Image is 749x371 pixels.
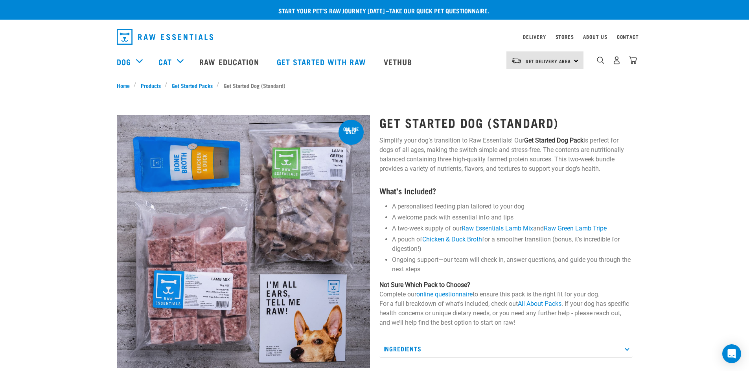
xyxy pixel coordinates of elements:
a: Stores [556,35,574,38]
p: Complete our to ensure this pack is the right fit for your dog. For a full breakdown of what's in... [379,280,633,327]
strong: Not Sure Which Pack to Choose? [379,281,470,289]
img: Raw Essentials Logo [117,29,213,45]
a: Vethub [376,46,422,77]
a: Get Started Packs [167,81,217,90]
li: A two-week supply of our and [392,224,633,233]
a: Raw Green Lamb Tripe [544,225,607,232]
img: user.png [613,56,621,64]
img: NSP Dog Standard Update [117,115,370,368]
a: online questionnaire [416,291,473,298]
img: home-icon-1@2x.png [597,57,604,64]
span: Set Delivery Area [526,60,571,62]
p: Simplify your dog’s transition to Raw Essentials! Our is perfect for dogs of all ages, making the... [379,136,633,174]
a: About Us [583,35,607,38]
a: Dog [117,56,131,68]
a: Cat [158,56,172,68]
strong: Get Started Dog Pack [524,137,583,144]
img: home-icon@2x.png [629,56,637,64]
a: All About Packs [518,300,561,307]
a: Products [136,81,165,90]
strong: What’s Included? [379,188,436,193]
li: A welcome pack with essential info and tips [392,213,633,222]
a: Home [117,81,134,90]
a: Raw Essentials Lamb Mix [462,225,533,232]
a: Raw Education [191,46,269,77]
h1: Get Started Dog (Standard) [379,115,633,130]
a: Chicken & Duck Broth [422,236,482,243]
img: van-moving.png [511,57,522,64]
li: A personalised feeding plan tailored to your dog [392,202,633,211]
p: Ingredients [379,340,633,358]
li: A pouch of for a smoother transition (bonus, it's incredible for digestion!) [392,235,633,254]
a: Delivery [523,35,546,38]
a: Get started with Raw [269,46,376,77]
div: Open Intercom Messenger [722,344,741,363]
nav: breadcrumbs [117,81,633,90]
nav: dropdown navigation [110,26,639,48]
a: Contact [617,35,639,38]
a: take our quick pet questionnaire. [389,9,489,12]
li: Ongoing support—our team will check in, answer questions, and guide you through the next steps [392,255,633,274]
